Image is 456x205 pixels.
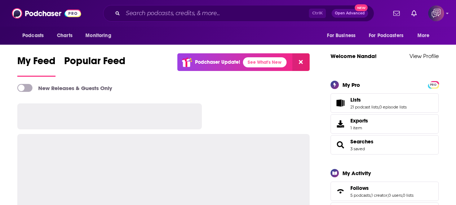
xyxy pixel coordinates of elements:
a: 21 podcast lists [350,104,378,110]
img: User Profile [428,5,444,21]
span: , [388,193,388,198]
span: Lists [331,93,439,113]
span: More [417,31,430,41]
span: Follows [331,182,439,201]
a: 1 creator [371,193,388,198]
span: Popular Feed [64,55,125,71]
input: Search podcasts, credits, & more... [123,8,309,19]
span: For Business [327,31,355,41]
span: 1 item [350,125,368,130]
a: Searches [350,138,373,145]
span: Charts [57,31,72,41]
span: Ctrl K [309,9,326,18]
a: See What's New [243,57,287,67]
a: Exports [331,114,439,134]
span: , [378,104,379,110]
div: My Pro [342,81,360,88]
a: 0 episode lists [379,104,407,110]
a: Lists [333,98,347,108]
a: View Profile [409,53,439,59]
span: Exports [350,117,368,124]
span: Exports [333,119,347,129]
span: Follows [350,185,369,191]
button: open menu [80,29,120,43]
a: Follows [333,186,347,196]
span: , [371,193,371,198]
button: open menu [364,29,414,43]
a: 0 users [388,193,402,198]
a: 0 lists [403,193,413,198]
button: Open AdvancedNew [332,9,368,18]
a: Charts [52,29,77,43]
p: Podchaser Update! [195,59,240,65]
span: My Feed [17,55,56,71]
button: open menu [412,29,439,43]
a: New Releases & Guests Only [17,84,112,92]
span: Lists [350,97,361,103]
a: Welcome Nanda! [331,53,377,59]
a: 3 saved [350,146,365,151]
span: Logged in as corioliscompany [428,5,444,21]
a: Searches [333,140,347,150]
img: Podchaser - Follow, Share and Rate Podcasts [12,6,81,20]
a: Show notifications dropdown [390,7,403,19]
div: Search podcasts, credits, & more... [103,5,374,22]
a: My Feed [17,55,56,77]
a: Lists [350,97,407,103]
span: New [355,4,368,11]
span: Searches [331,135,439,155]
a: Follows [350,185,413,191]
a: PRO [429,81,438,87]
button: Show profile menu [428,5,444,21]
a: 5 podcasts [350,193,371,198]
span: Open Advanced [335,12,365,15]
span: Monitoring [85,31,111,41]
button: open menu [17,29,53,43]
span: For Podcasters [369,31,403,41]
a: Show notifications dropdown [408,7,420,19]
div: My Activity [342,170,371,177]
button: open menu [322,29,364,43]
span: PRO [429,82,438,88]
a: Popular Feed [64,55,125,77]
span: Podcasts [22,31,44,41]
